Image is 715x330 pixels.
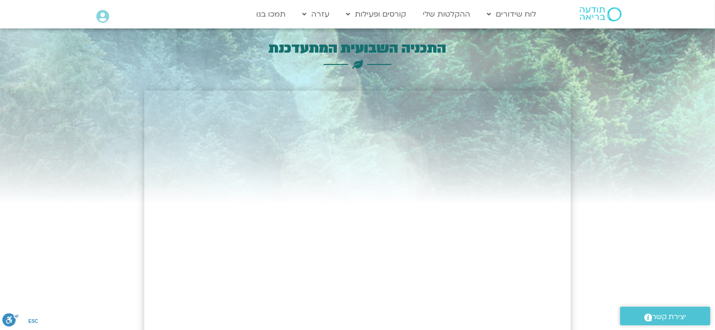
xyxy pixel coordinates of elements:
a: עזרה [297,5,334,23]
a: ההקלטות שלי [418,5,475,23]
a: לוח שידורים [483,5,541,23]
a: יצירת קשר [620,307,710,325]
h3: התכניה השבועית המתעדכנת [144,39,571,57]
a: תמכו בנו [251,5,290,23]
a: קורסים ופעילות [341,5,411,23]
span: יצירת קשר [652,311,687,323]
img: תודעה בריאה [580,7,622,21]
